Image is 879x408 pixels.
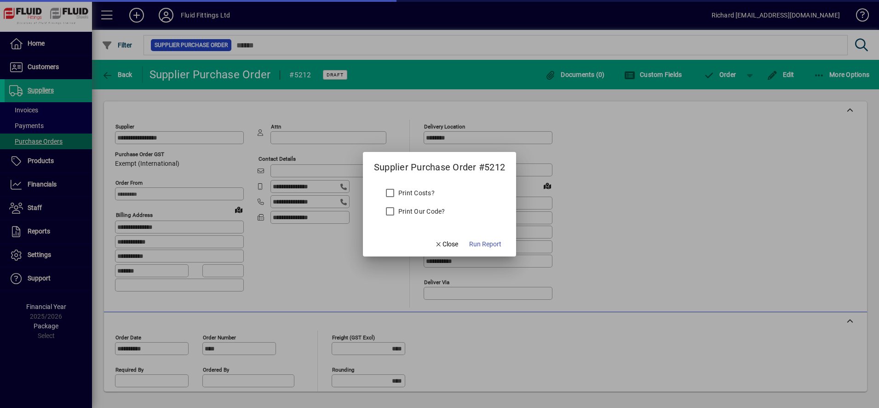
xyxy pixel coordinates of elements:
h2: Supplier Purchase Order #5212 [363,152,516,175]
button: Run Report [465,236,505,253]
span: Run Report [469,239,501,249]
label: Print Our Code? [396,207,445,216]
span: Close [435,239,459,249]
button: Close [431,236,462,253]
label: Print Costs? [396,188,435,198]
